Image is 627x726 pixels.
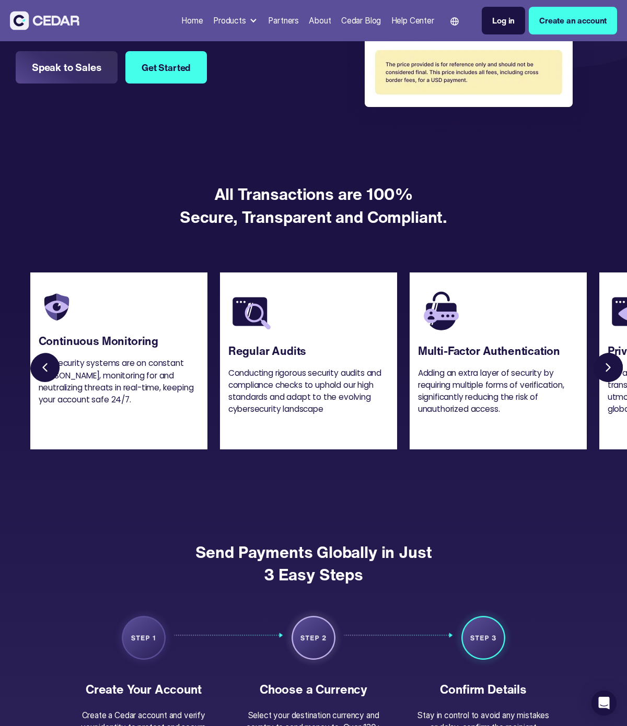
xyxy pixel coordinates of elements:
[591,691,617,716] div: Open Intercom Messenger
[337,9,385,32] a: Cedar Blog
[181,15,203,27] div: Home
[391,15,434,27] div: Help Center
[440,681,526,698] h5: Confirm Details
[594,353,626,385] a: Next slide
[178,9,207,32] a: Home
[30,353,63,385] a: Previous slide
[16,51,118,84] a: Speak to Sales
[492,15,515,27] div: Log in
[482,7,525,34] a: Log in
[195,531,432,606] h4: Send Payments Globally in Just 3 Easy Steps
[157,173,470,248] h4: All Transactions are 100% Secure, Transparent and Compliant.
[264,9,303,32] a: Partners
[341,15,381,27] div: Cedar Blog
[213,15,246,27] div: Products
[260,681,367,698] h5: Choose a Currency
[86,681,202,698] h5: Create Your Account
[450,17,459,26] img: world icon
[209,10,262,31] div: Products
[268,15,299,27] div: Partners
[309,15,331,27] div: About
[125,51,207,84] a: Get Started
[387,9,438,32] a: Help Center
[529,7,617,34] a: Create an account
[305,9,335,32] a: About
